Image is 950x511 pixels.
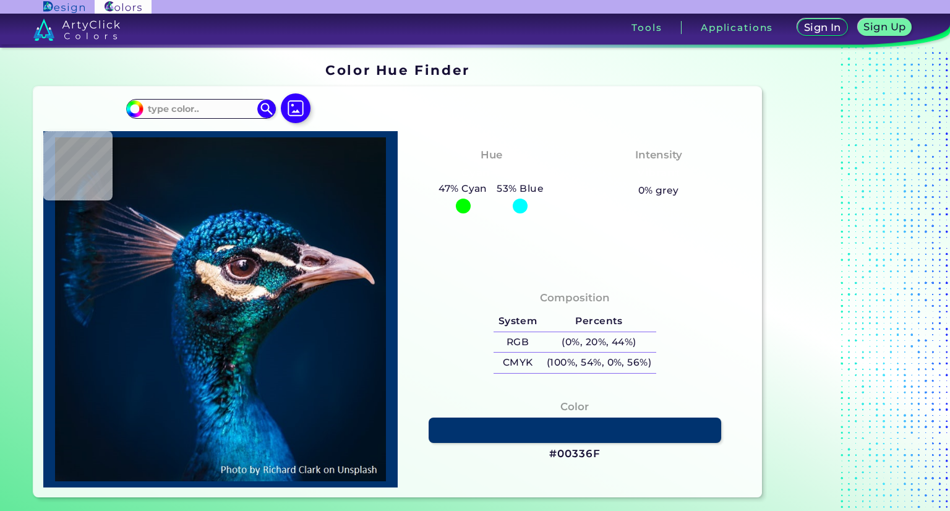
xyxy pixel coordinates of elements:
[494,332,542,353] h5: RGB
[143,100,259,117] input: type color..
[542,353,656,373] h5: (100%, 54%, 0%, 56%)
[860,20,909,35] a: Sign Up
[560,398,589,416] h4: Color
[701,23,773,32] h3: Applications
[49,137,392,481] img: img_pavlin.jpg
[281,93,310,123] img: icon picture
[866,22,904,32] h5: Sign Up
[492,181,549,197] h5: 53% Blue
[631,166,685,181] h3: Vibrant
[325,61,469,79] h1: Color Hue Finder
[638,182,679,199] h5: 0% grey
[494,311,542,332] h5: System
[549,447,600,462] h3: #00336F
[800,20,845,35] a: Sign In
[542,311,656,332] h5: Percents
[33,19,121,41] img: logo_artyclick_colors_white.svg
[481,146,502,164] h4: Hue
[434,181,492,197] h5: 47% Cyan
[540,289,610,307] h4: Composition
[494,353,542,373] h5: CMYK
[456,166,526,181] h3: Cyan-Blue
[43,1,85,13] img: ArtyClick Design logo
[542,332,656,353] h5: (0%, 20%, 44%)
[635,146,682,164] h4: Intensity
[631,23,662,32] h3: Tools
[806,23,839,32] h5: Sign In
[257,100,276,118] img: icon search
